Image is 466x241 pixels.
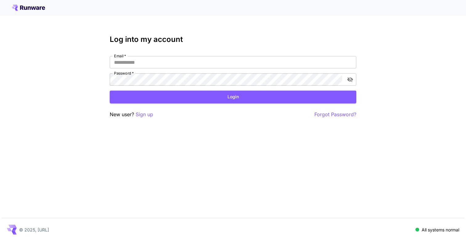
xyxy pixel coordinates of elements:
h3: Log into my account [110,35,356,44]
button: Login [110,91,356,103]
button: Forgot Password? [314,111,356,118]
button: toggle password visibility [345,74,356,85]
label: Email [114,53,126,59]
p: New user? [110,111,153,118]
p: All systems normal [422,227,459,233]
p: © 2025, [URL] [19,227,49,233]
label: Password [114,71,134,76]
button: Sign up [136,111,153,118]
